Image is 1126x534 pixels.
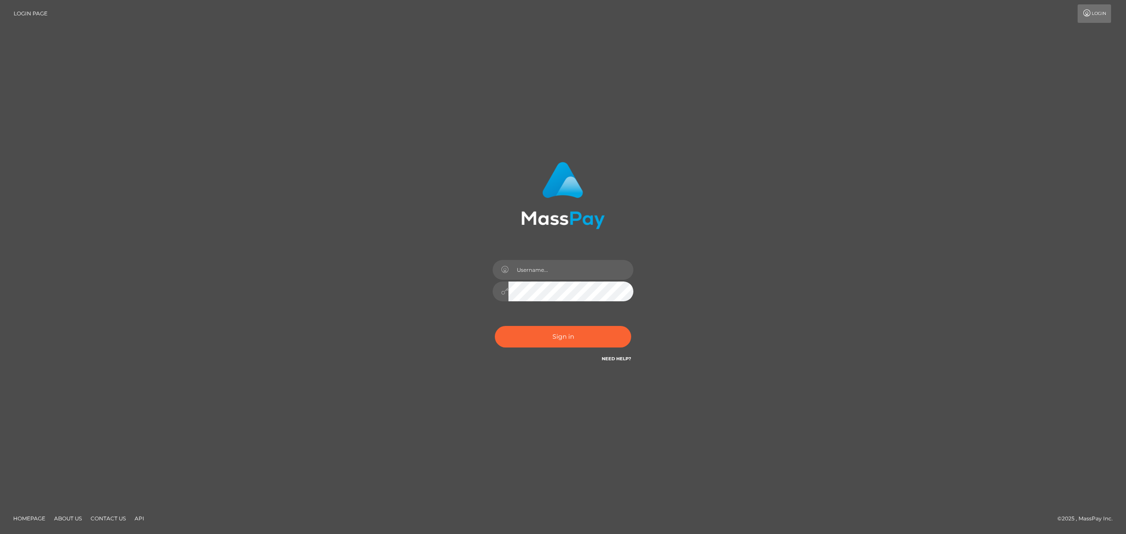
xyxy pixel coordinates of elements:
a: Login Page [14,4,48,23]
div: © 2025 , MassPay Inc. [1057,514,1119,523]
a: Homepage [10,512,49,525]
input: Username... [508,260,633,280]
a: Contact Us [87,512,129,525]
a: API [131,512,148,525]
a: Need Help? [602,356,631,362]
img: MassPay Login [521,162,605,229]
a: Login [1078,4,1111,23]
a: About Us [51,512,85,525]
button: Sign in [495,326,631,347]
